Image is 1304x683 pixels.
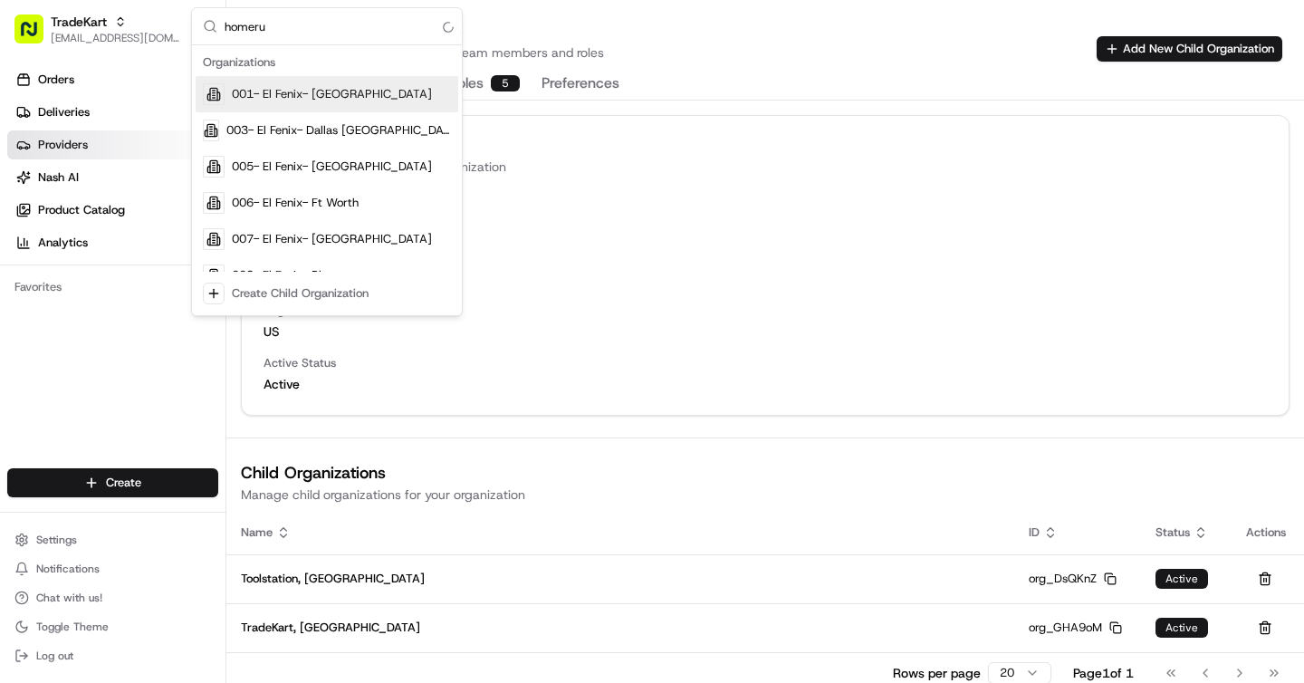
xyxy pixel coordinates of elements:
span: us [264,322,1267,341]
button: Toggle Theme [7,614,218,640]
span: org_DsQKnZ [1029,571,1097,587]
span: Orders [38,72,74,88]
div: Organizations [196,49,458,76]
button: Create [7,468,218,497]
button: Notifications [7,556,218,582]
img: Farooq Akhtar [18,313,47,341]
img: 1736555255976-a54dd68f-1ca7-489b-9aae-adbdc363a1c4 [18,173,51,206]
a: 📗Knowledge Base [11,398,146,430]
a: Deliveries [7,98,225,127]
span: 005- El Fenix- [GEOGRAPHIC_DATA] [232,159,432,175]
div: Actions [1246,524,1290,541]
div: Page 1 of 1 [1073,664,1134,682]
div: 💻 [153,407,168,421]
span: Providers [38,137,88,153]
h2: Child Organizations [241,460,1290,486]
div: Start new chat [81,173,297,191]
img: 1736555255976-a54dd68f-1ca7-489b-9aae-adbdc363a1c4 [36,331,51,345]
span: Knowledge Base [36,405,139,423]
span: [DATE] [160,281,197,295]
div: Organization Details [264,138,1267,152]
div: Active [1155,618,1208,638]
span: 008- El Fenix- Plano [232,267,340,284]
div: Suggestions [192,45,462,315]
span: 003- El Fenix- Dallas [GEOGRAPHIC_DATA][PERSON_NAME] [226,122,451,139]
p: Manage child organizations for your organization [241,486,1290,504]
p: Rows per page [893,664,981,682]
span: Product Catalog [38,202,125,218]
a: Providers [7,130,225,159]
span: [PERSON_NAME] [56,281,147,295]
button: Add New Child Organization [1097,36,1282,62]
span: Pylon [180,449,219,463]
div: Create Child Organization [232,285,369,302]
span: Active [264,375,1267,393]
a: Analytics [7,228,225,257]
input: Clear [47,117,299,136]
img: Farooq Akhtar [18,264,47,293]
span: Log out [36,649,73,663]
a: Nash AI [7,163,225,192]
button: TradeKart[EMAIL_ADDRESS][DOMAIN_NAME] [7,7,187,51]
button: Log out [7,643,218,669]
button: Settings [7,527,218,553]
span: org_GHA9oM [1029,620,1102,636]
a: Powered byPylon [128,448,219,463]
img: Nash [18,18,54,54]
img: 1736555255976-a54dd68f-1ca7-489b-9aae-adbdc363a1c4 [36,282,51,296]
span: API Documentation [171,405,291,423]
div: Past conversations [18,236,116,250]
div: Name [241,524,1000,541]
span: Region [264,303,1267,319]
a: 💻API Documentation [146,398,298,430]
img: 4037041995827_4c49e92c6e3ed2e3ec13_72.png [38,173,71,206]
button: Roles [448,69,520,100]
span: Chat with us! [36,591,102,605]
span: Analytics [38,235,88,251]
span: Toolstation, [GEOGRAPHIC_DATA] [241,571,425,586]
div: Basic information about your organization [264,158,1267,176]
span: • [150,330,157,344]
span: [PERSON_NAME] [56,330,147,344]
span: 001- El Fenix- [GEOGRAPHIC_DATA] [232,86,432,102]
button: Preferences [542,69,619,100]
span: Toggle Theme [36,620,109,634]
a: Product Catalog [7,196,225,225]
button: Start new chat [308,178,330,200]
span: Deliveries [38,104,90,120]
span: [DATE] [160,330,197,344]
div: ID [1029,524,1127,541]
div: Favorites [7,273,218,302]
div: We're available if you need us! [81,191,249,206]
span: Organization ID [264,250,1267,266]
span: Notifications [36,562,100,576]
span: • [150,281,157,295]
span: 006- El Fenix- Ft Worth [232,195,359,211]
a: Orders [7,65,225,94]
p: Welcome 👋 [18,72,330,101]
input: Search... [225,8,451,44]
span: TradeKart, [GEOGRAPHIC_DATA] [241,620,420,635]
span: Active Status [264,355,1267,371]
button: Chat with us! [7,585,218,611]
button: TradeKart [51,13,107,31]
span: Create [106,475,141,491]
span: Settings [36,533,77,547]
div: 📗 [18,407,33,421]
div: 5 [491,75,520,91]
span: Organization Name [264,197,1267,214]
div: Status [1155,524,1217,541]
span: Nash AI [38,169,79,186]
button: [EMAIL_ADDRESS][DOMAIN_NAME] [51,31,180,45]
button: See all [281,232,330,254]
span: 007- El Fenix- [GEOGRAPHIC_DATA] [232,231,432,247]
div: Active [1155,569,1208,589]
